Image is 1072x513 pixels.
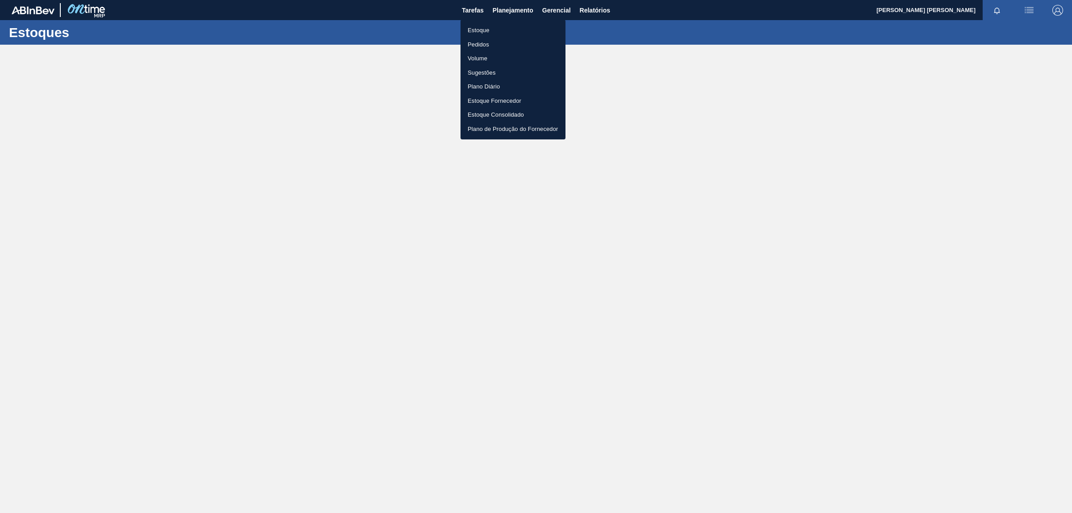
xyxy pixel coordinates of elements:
a: Pedidos [461,38,565,52]
a: Sugestões [461,66,565,80]
a: Plano Diário [461,80,565,94]
a: Plano de Produção do Fornecedor [461,122,565,136]
a: Estoque Fornecedor [461,94,565,108]
a: Estoque Consolidado [461,108,565,122]
a: Volume [461,51,565,66]
a: Estoque [461,23,565,38]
